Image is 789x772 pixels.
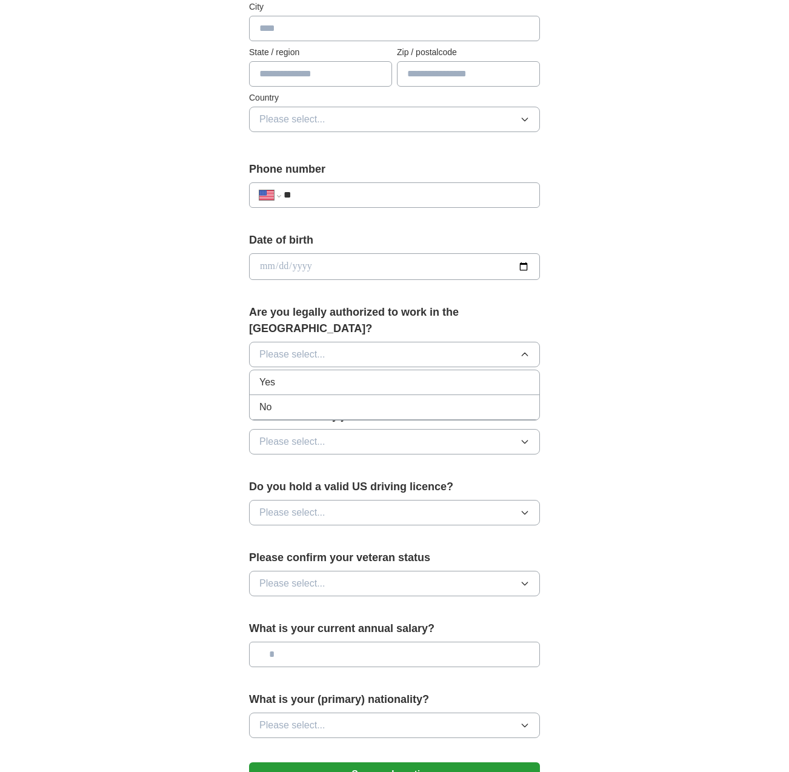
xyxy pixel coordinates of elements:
label: Country [249,92,540,104]
button: Please select... [249,107,540,132]
span: Please select... [259,434,325,449]
button: Please select... [249,342,540,367]
span: No [259,400,271,414]
button: Please select... [249,429,540,454]
label: Do you hold a valid US driving licence? [249,479,540,495]
label: Zip / postalcode [397,46,540,59]
span: Yes [259,375,275,390]
label: Date of birth [249,232,540,248]
label: Are you legally authorized to work in the [GEOGRAPHIC_DATA]? [249,304,540,337]
span: Please select... [259,576,325,591]
button: Please select... [249,571,540,596]
label: What is your (primary) nationality? [249,691,540,708]
span: Please select... [259,505,325,520]
span: Please select... [259,718,325,733]
label: State / region [249,46,392,59]
label: Phone number [249,161,540,178]
button: Please select... [249,500,540,525]
label: Please confirm your veteran status [249,550,540,566]
span: Please select... [259,112,325,127]
label: What is your current annual salary? [249,621,540,637]
span: Please select... [259,347,325,362]
button: Please select... [249,713,540,738]
label: City [249,1,540,13]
